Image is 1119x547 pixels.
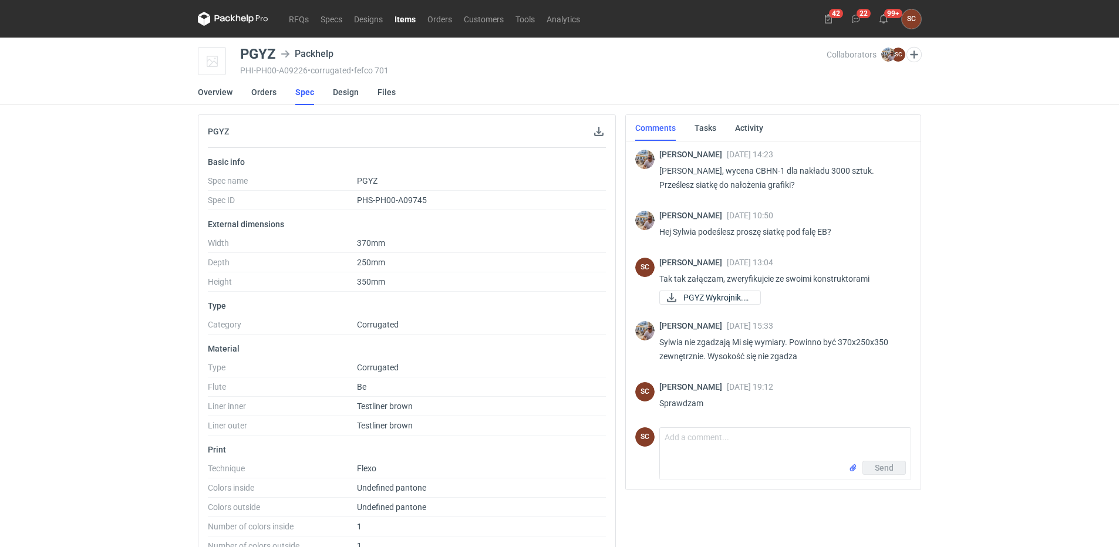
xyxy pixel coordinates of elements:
[422,12,458,26] a: Orders
[659,258,727,267] span: [PERSON_NAME]
[208,320,357,335] dt: Category
[348,12,389,26] a: Designs
[875,464,894,472] span: Send
[357,464,376,473] span: Flexo
[727,258,773,267] span: [DATE] 13:04
[208,127,229,136] h2: PGYZ
[208,502,357,517] dt: Colors outside
[458,12,510,26] a: Customers
[906,47,922,62] button: Edit collaborators
[208,258,357,272] dt: Depth
[198,12,268,26] svg: Packhelp Pro
[659,272,902,286] p: Tak tak załączam, zweryfikujcie ze swoimi konstruktorami
[357,363,399,372] span: Corrugated
[208,301,606,310] p: Type
[208,344,606,353] p: Material
[357,382,366,391] span: Be
[357,277,385,286] span: 350mm
[198,79,232,105] a: Overview
[635,321,655,340] img: Michał Palasek
[727,211,773,220] span: [DATE] 10:50
[208,220,606,229] p: External dimensions
[208,176,357,191] dt: Spec name
[659,382,727,391] span: [PERSON_NAME]
[357,320,399,329] span: Corrugated
[357,502,426,512] span: Undefined pantone
[208,382,357,397] dt: Flute
[847,9,865,28] button: 22
[389,12,422,26] a: Items
[208,401,357,416] dt: Liner inner
[874,9,893,28] button: 99+
[827,50,877,59] span: Collaborators
[357,195,427,205] span: PHS-PH00-A09745
[351,66,389,75] span: • fefco 701
[357,483,426,492] span: Undefined pantone
[659,211,727,220] span: [PERSON_NAME]
[659,396,902,410] p: Sprawdzam
[357,522,362,531] span: 1
[240,66,827,75] div: PHI-PH00-A09226
[727,382,773,391] span: [DATE] 19:12
[315,12,348,26] a: Specs
[208,522,357,536] dt: Number of colors inside
[251,79,277,105] a: Orders
[357,176,378,185] span: PGYZ
[659,164,902,192] p: [PERSON_NAME], wycena CBHN-1 dla nakładu 3000 sztuk. Prześlesz siatkę do nałożenia grafiki?
[635,382,655,401] div: Sylwia Cichórz
[659,225,902,239] p: Hej Sylwia podeślesz proszę siatkę pod falę EB?
[357,401,413,411] span: Testliner brown
[208,195,357,210] dt: Spec ID
[659,291,761,305] a: PGYZ Wykrojnik.pdf
[902,9,921,29] button: SC
[333,79,359,105] a: Design
[635,115,676,141] a: Comments
[308,66,351,75] span: • corrugated
[541,12,586,26] a: Analytics
[208,277,357,292] dt: Height
[357,238,385,248] span: 370mm
[208,464,357,478] dt: Technique
[635,150,655,169] img: Michał Palasek
[695,115,716,141] a: Tasks
[659,150,727,159] span: [PERSON_NAME]
[283,12,315,26] a: RFQs
[862,461,906,475] button: Send
[635,258,655,277] div: Sylwia Cichórz
[378,79,396,105] a: Files
[635,258,655,277] figcaption: SC
[881,48,895,62] img: Michał Palasek
[592,124,606,139] button: Download specification
[208,445,606,454] p: Print
[208,238,357,253] dt: Width
[635,382,655,401] figcaption: SC
[295,79,314,105] a: Spec
[208,363,357,377] dt: Type
[902,9,921,29] div: Sylwia Cichórz
[635,427,655,447] div: Sylwia Cichórz
[659,321,727,330] span: [PERSON_NAME]
[357,258,385,267] span: 250mm
[635,211,655,230] img: Michał Palasek
[510,12,541,26] a: Tools
[281,47,333,61] div: Packhelp
[727,150,773,159] span: [DATE] 14:23
[357,421,413,430] span: Testliner brown
[659,335,902,363] p: Sylwia nie zgadzają Mi się wymiary. Powinno być 370x250x350 zewnętrznie. Wysokość się nie zgadza
[208,157,606,167] p: Basic info
[635,427,655,447] figcaption: SC
[208,483,357,498] dt: Colors inside
[208,421,357,435] dt: Liner outer
[727,321,773,330] span: [DATE] 15:33
[735,115,763,141] a: Activity
[819,9,838,28] button: 42
[891,48,905,62] figcaption: SC
[240,47,276,61] div: PGYZ
[683,291,751,304] span: PGYZ Wykrojnik.pdf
